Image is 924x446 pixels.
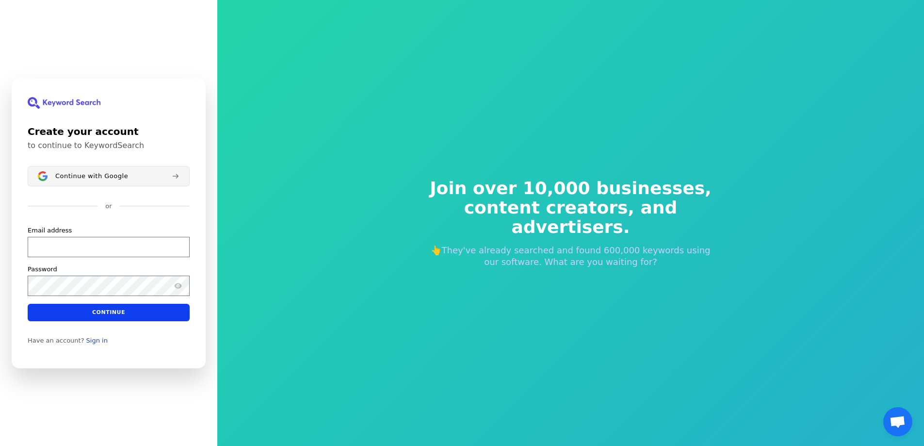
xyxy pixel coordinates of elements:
span: Continue with Google [55,172,128,180]
button: Sign in with GoogleContinue with Google [28,166,190,186]
span: Have an account? [28,336,84,344]
span: content creators, and advertisers. [423,198,718,237]
p: 👆They've already searched and found 600,000 keywords using our software. What are you waiting for? [423,245,718,268]
img: KeywordSearch [28,97,100,109]
p: to continue to KeywordSearch [28,141,190,150]
label: Email address [28,226,72,234]
button: Show password [172,280,184,291]
button: Continue [28,303,190,321]
span: Join over 10,000 businesses, [423,179,718,198]
a: Open chat [883,407,912,436]
p: or [105,202,112,211]
img: Sign in with Google [38,171,48,181]
h1: Create your account [28,124,190,139]
a: Sign in [86,336,108,344]
label: Password [28,264,57,273]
